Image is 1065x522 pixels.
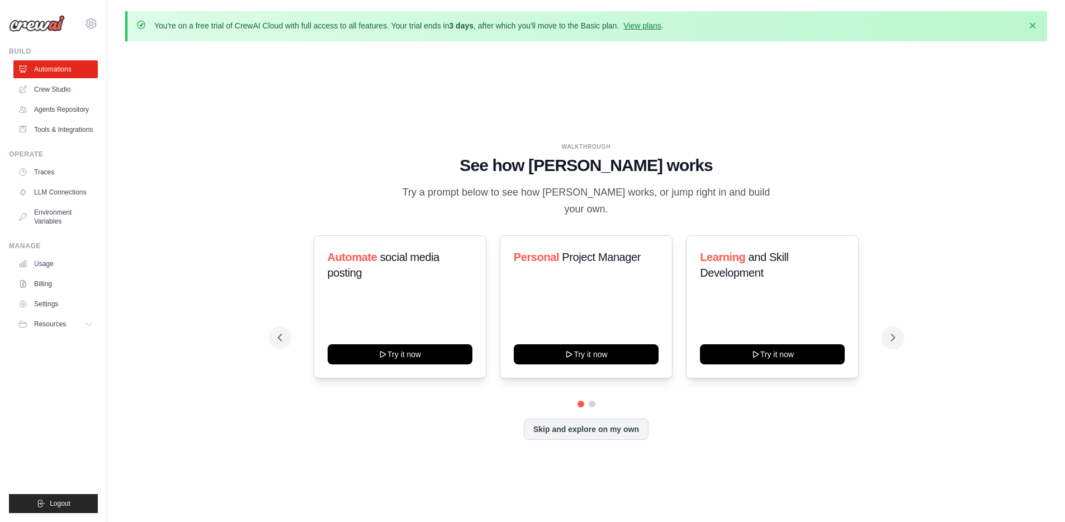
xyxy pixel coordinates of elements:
[399,184,774,217] p: Try a prompt below to see how [PERSON_NAME] works, or jump right in and build your own.
[700,344,845,364] button: Try it now
[328,251,440,279] span: social media posting
[13,163,98,181] a: Traces
[154,20,664,31] p: You're on a free trial of CrewAI Cloud with full access to all features. Your trial ends in , aft...
[9,150,98,159] div: Operate
[9,241,98,250] div: Manage
[13,203,98,230] a: Environment Variables
[449,21,474,30] strong: 3 days
[13,80,98,98] a: Crew Studio
[13,315,98,333] button: Resources
[514,251,559,263] span: Personal
[562,251,641,263] span: Project Manager
[524,419,649,440] button: Skip and explore on my own
[328,251,377,263] span: Automate
[13,60,98,78] a: Automations
[13,275,98,293] a: Billing
[700,251,745,263] span: Learning
[700,251,788,279] span: and Skill Development
[9,15,65,32] img: Logo
[34,320,66,329] span: Resources
[13,121,98,139] a: Tools & Integrations
[13,183,98,201] a: LLM Connections
[328,344,472,364] button: Try it now
[13,101,98,118] a: Agents Repository
[514,344,659,364] button: Try it now
[9,494,98,513] button: Logout
[623,21,661,30] a: View plans
[13,255,98,273] a: Usage
[13,295,98,313] a: Settings
[9,47,98,56] div: Build
[278,143,895,151] div: WALKTHROUGH
[50,499,70,508] span: Logout
[278,155,895,175] h1: See how [PERSON_NAME] works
